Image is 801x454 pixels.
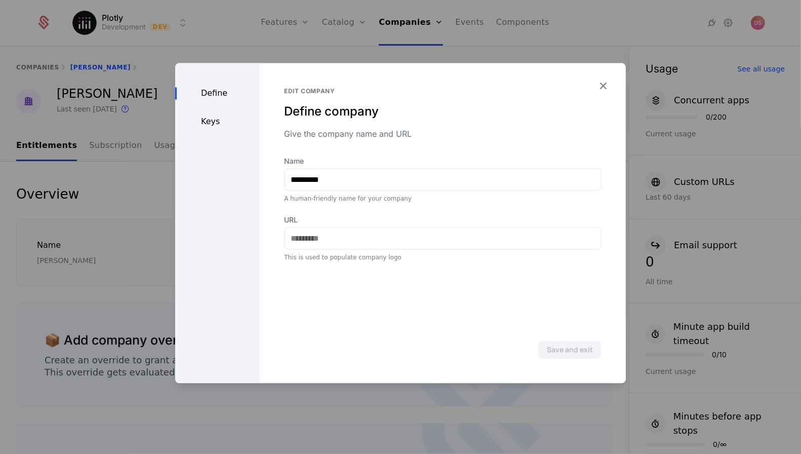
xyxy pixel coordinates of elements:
[284,103,602,120] div: Define company
[284,253,602,261] div: This is used to populate company logo
[175,116,260,128] div: Keys
[284,87,602,95] div: Edit company
[284,156,602,166] label: Name
[538,340,602,359] button: Save and exit
[284,128,602,140] div: Give the company name and URL
[284,195,602,203] div: A human-friendly name for your company
[175,87,260,99] div: Define
[284,215,602,225] label: URL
